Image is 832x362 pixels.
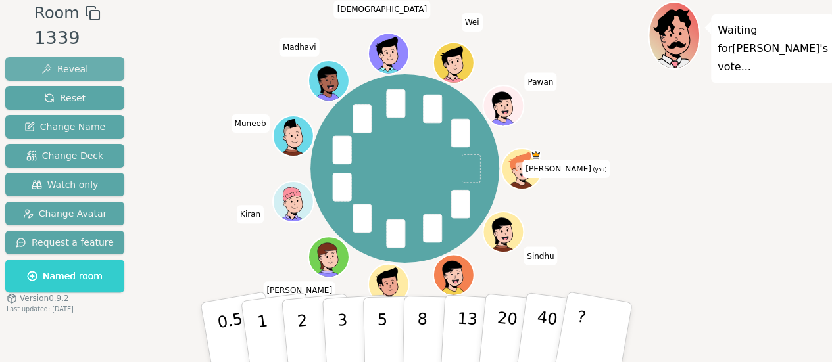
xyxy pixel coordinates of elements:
span: (you) [591,167,607,173]
p: Waiting for [PERSON_NAME] 's vote... [718,21,828,76]
span: Click to change your name [522,160,610,178]
button: Change Avatar [5,202,124,225]
button: Named room [5,260,124,292]
div: 1339 [34,25,100,52]
span: Click to change your name [461,13,482,32]
span: Reset [44,91,86,104]
span: Sarah is the host [531,150,541,160]
span: Change Name [24,120,105,133]
span: Click to change your name [237,205,264,223]
button: Change Deck [5,144,124,168]
span: Click to change your name [280,37,320,56]
span: Watch only [32,178,99,191]
button: Click to change your avatar [502,150,541,188]
button: Change Name [5,115,124,139]
button: Watch only [5,173,124,196]
span: Room [34,1,79,25]
button: Version0.9.2 [7,293,69,304]
span: Click to change your name [524,246,557,265]
span: Change Avatar [23,207,107,220]
button: Reset [5,86,124,110]
span: Named room [27,269,103,283]
span: Version 0.9.2 [20,293,69,304]
span: Change Deck [26,149,103,162]
button: Reveal [5,57,124,81]
span: Click to change your name [232,114,270,133]
span: Last updated: [DATE] [7,305,74,313]
span: Reveal [41,62,88,76]
span: Request a feature [16,236,114,249]
span: Click to change your name [263,281,335,300]
span: Click to change your name [524,72,556,91]
button: Request a feature [5,231,124,254]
